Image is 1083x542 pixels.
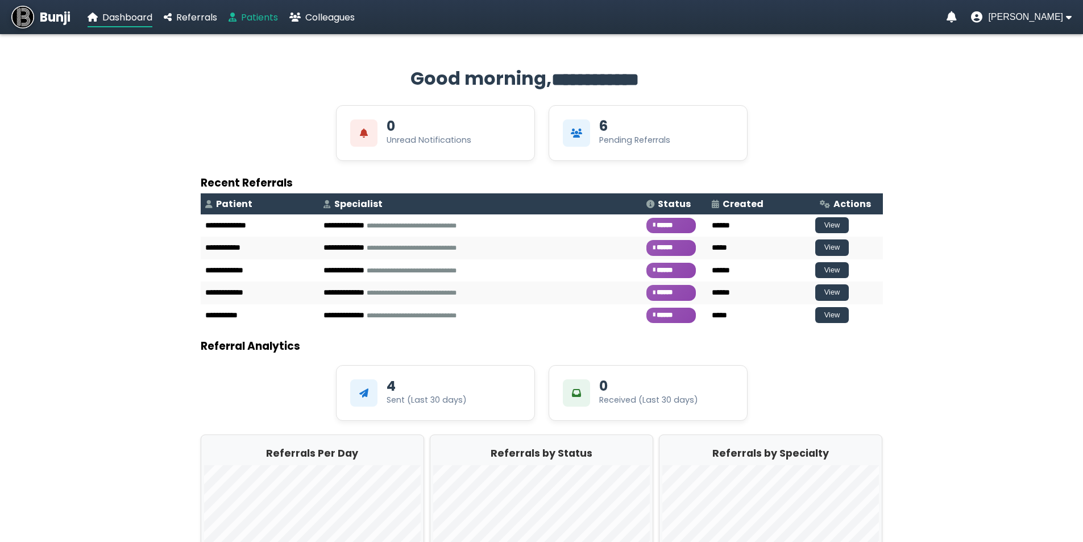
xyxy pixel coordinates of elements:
img: Bunji Dental Referral Management [11,6,34,28]
span: Patients [241,11,278,24]
div: Pending Referrals [599,134,670,146]
th: Status [642,193,708,214]
a: Patients [229,10,278,24]
a: Bunji [11,6,70,28]
div: 0Received (Last 30 days) [549,365,748,421]
button: View [815,284,849,301]
h3: Referral Analytics [201,338,883,354]
h3: Recent Referrals [201,175,883,191]
div: Unread Notifications [387,134,471,146]
button: View [815,239,849,256]
div: Sent (Last 30 days) [387,394,467,406]
span: Referrals [176,11,217,24]
h2: Referrals by Specialty [662,446,879,461]
div: View Unread Notifications [336,105,535,161]
span: Dashboard [102,11,152,24]
h2: Referrals Per Day [204,446,421,461]
h2: Good morning, [201,65,883,94]
a: Colleagues [289,10,355,24]
div: 0 [599,379,608,393]
span: Bunji [40,8,70,27]
div: 6 [599,119,608,133]
div: 4 [387,379,396,393]
div: 0 [387,119,395,133]
a: Referrals [164,10,217,24]
th: Created [707,193,815,214]
button: View [815,262,849,279]
th: Actions [815,193,883,214]
div: Received (Last 30 days) [599,394,698,406]
th: Specialist [319,193,642,214]
button: User menu [971,11,1072,23]
a: Dashboard [88,10,152,24]
button: View [815,307,849,324]
div: View Pending Referrals [549,105,748,161]
a: Notifications [947,11,957,23]
span: Colleagues [305,11,355,24]
div: 4Sent (Last 30 days) [336,365,535,421]
span: [PERSON_NAME] [988,12,1063,22]
th: Patient [201,193,319,214]
button: View [815,217,849,234]
h2: Referrals by Status [433,446,650,461]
